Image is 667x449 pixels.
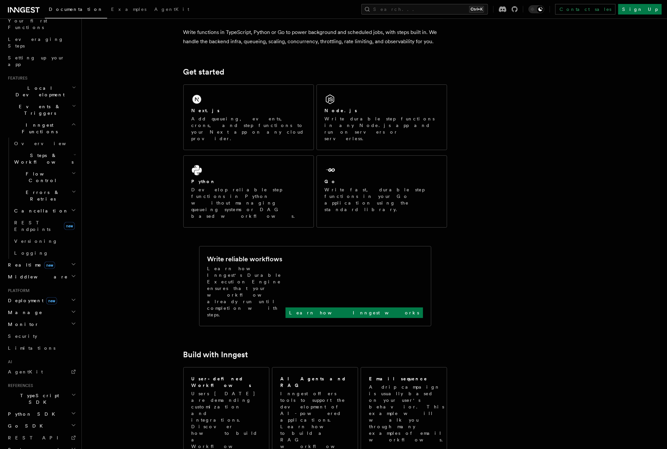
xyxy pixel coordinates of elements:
span: Flow Control [12,171,72,184]
a: Next.jsAdd queueing, events, crons, and step functions to your Next app on any cloud provider. [183,84,314,150]
a: Node.jsWrite durable step functions in any Node.js app and run on servers or serverless. [317,84,447,150]
a: AgentKit [150,2,193,18]
button: Flow Control [12,168,77,186]
span: Examples [111,7,146,12]
h2: User-defined Workflows [192,375,261,389]
a: Build with Inngest [183,350,248,359]
a: Get started [183,67,225,77]
button: Go SDK [5,420,77,432]
span: new [44,262,55,269]
p: Develop reliable step functions in Python without managing queueing systems or DAG based workflows. [192,186,306,219]
button: Inngest Functions [5,119,77,138]
span: Steps & Workflows [12,152,74,165]
a: REST API [5,432,77,444]
a: Logging [12,247,77,259]
span: Features [5,76,27,81]
span: AgentKit [154,7,189,12]
span: AI [5,359,12,365]
a: GoWrite fast, durable step functions in your Go application using the standard library. [317,155,447,228]
h2: Node.js [325,107,357,114]
a: Sign Up [618,4,662,15]
span: Limitations [8,345,55,351]
span: Realtime [5,262,55,268]
span: TypeScript SDK [5,392,71,405]
a: Your first Functions [5,15,77,33]
button: Realtimenew [5,259,77,271]
p: Write fast, durable step functions in your Go application using the standard library. [325,186,439,213]
a: Security [5,330,77,342]
div: Inngest Functions [5,138,77,259]
h2: Write reliable workflows [207,254,283,264]
span: Monitor [5,321,39,328]
span: Versioning [14,239,58,244]
span: Manage [5,309,43,316]
span: Deployment [5,297,57,304]
button: Events & Triggers [5,101,77,119]
a: Learn how Inngest works [286,307,423,318]
span: Security [8,334,37,339]
p: Learn how Inngest works [289,309,419,316]
p: Add queueing, events, crons, and step functions to your Next app on any cloud provider. [192,115,306,142]
button: Steps & Workflows [12,149,77,168]
span: REST Endpoints [14,220,50,232]
button: Toggle dark mode [529,5,544,13]
span: REST API [8,435,64,440]
button: Errors & Retries [12,186,77,205]
h2: AI Agents and RAG [280,375,351,389]
a: Overview [12,138,77,149]
button: Python SDK [5,408,77,420]
span: Leveraging Steps [8,37,64,48]
p: A drip campaign is usually based on your user's behavior. This example will walk you through many... [369,384,447,443]
span: Documentation [49,7,103,12]
p: Write functions in TypeScript, Python or Go to power background and scheduled jobs, with steps bu... [183,28,447,46]
span: Events & Triggers [5,103,72,116]
kbd: Ctrl+K [469,6,484,13]
span: Inngest Functions [5,122,71,135]
button: Manage [5,306,77,318]
button: Deploymentnew [5,295,77,306]
a: Documentation [45,2,107,18]
span: Logging [14,250,48,256]
span: Platform [5,288,30,293]
a: Examples [107,2,150,18]
a: REST Endpointsnew [12,217,77,235]
a: Limitations [5,342,77,354]
span: Overview [14,141,82,146]
span: Errors & Retries [12,189,72,202]
p: Learn how Inngest's Durable Execution Engine ensures that your workflow already run until complet... [207,265,286,318]
a: Contact sales [555,4,616,15]
button: Cancellation [12,205,77,217]
span: References [5,383,33,388]
button: Middleware [5,271,77,283]
h2: Go [325,178,337,185]
a: Versioning [12,235,77,247]
span: new [64,222,75,230]
h2: Email sequence [369,375,428,382]
span: new [46,297,57,305]
span: Setting up your app [8,55,65,67]
button: Monitor [5,318,77,330]
h2: Python [192,178,216,185]
p: Write durable step functions in any Node.js app and run on servers or serverless. [325,115,439,142]
span: Middleware [5,273,68,280]
span: Go SDK [5,423,47,429]
span: Python SDK [5,411,59,417]
span: Cancellation [12,208,69,214]
h2: Next.js [192,107,220,114]
a: Setting up your app [5,52,77,70]
span: Local Development [5,85,72,98]
button: Local Development [5,82,77,101]
button: TypeScript SDK [5,390,77,408]
button: Search...Ctrl+K [361,4,488,15]
span: AgentKit [8,369,43,374]
a: PythonDevelop reliable step functions in Python without managing queueing systems or DAG based wo... [183,155,314,228]
a: AgentKit [5,366,77,378]
a: Leveraging Steps [5,33,77,52]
